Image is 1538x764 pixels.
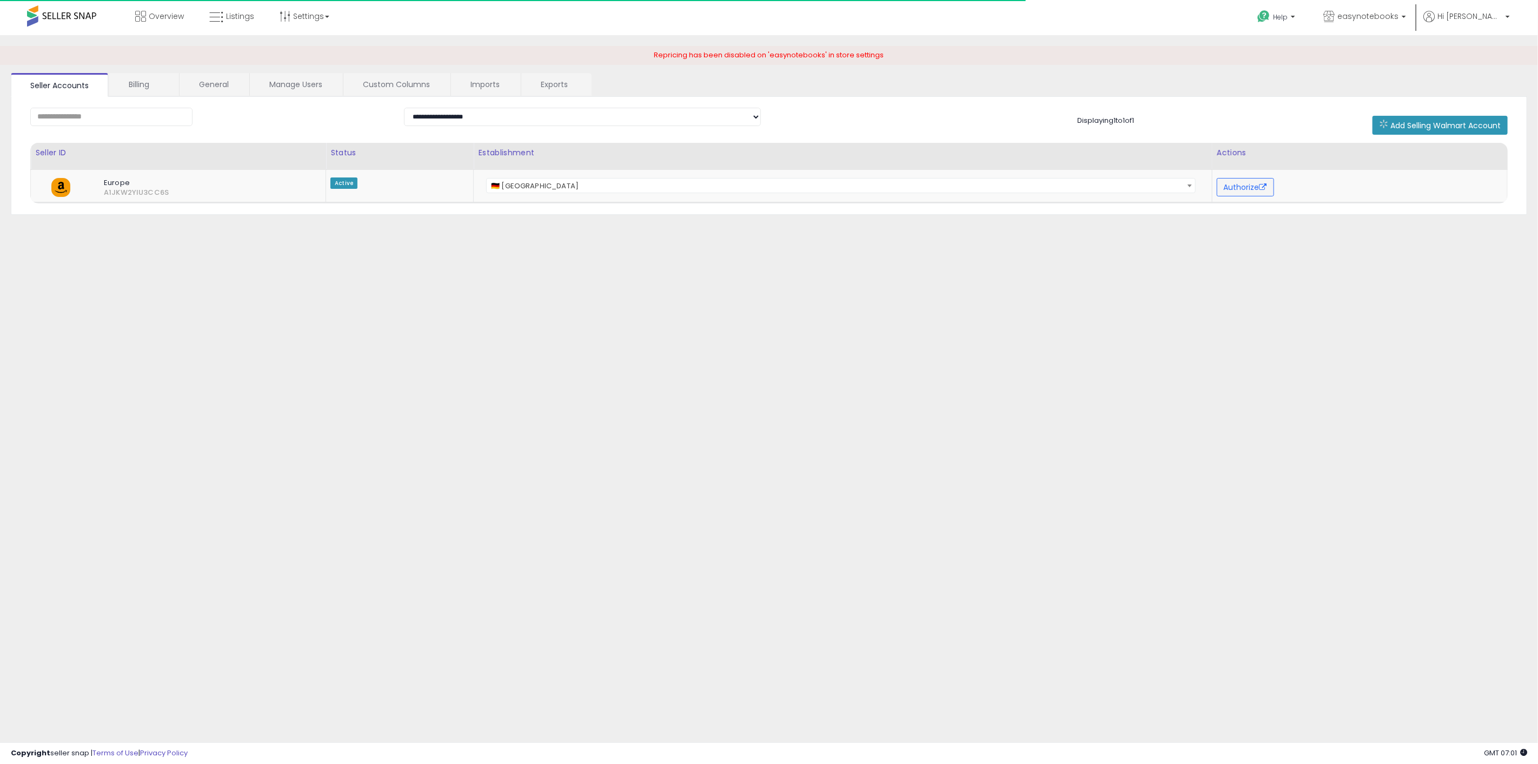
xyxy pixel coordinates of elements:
span: Europe [96,178,301,188]
img: amazon.png [51,178,70,197]
i: Get Help [1257,10,1270,23]
span: Add Selling Walmart Account [1390,120,1501,131]
a: Exports [521,73,591,96]
span: Repricing has been disabled on 'easynotebooks' in store settings [654,50,884,60]
span: Help [1273,12,1288,22]
a: General [180,73,248,96]
span: Listings [226,11,254,22]
a: Imports [451,73,520,96]
div: Establishment [478,147,1208,159]
button: Add Selling Walmart Account [1373,116,1508,135]
div: Seller ID [35,147,321,159]
span: 🇩🇪 Germany [486,178,1196,193]
span: Overview [149,11,184,22]
a: Hi [PERSON_NAME] [1423,11,1510,35]
a: Manage Users [250,73,342,96]
span: easynotebooks [1337,11,1398,22]
span: 🇩🇪 Germany [487,179,1195,194]
span: Active [330,177,357,189]
div: Actions [1217,147,1503,159]
span: Hi [PERSON_NAME] [1437,11,1502,22]
div: Status [330,147,469,159]
span: A1JKW2YIU3CC6S [96,188,130,197]
span: Displaying 1 to 1 of 1 [1078,115,1135,126]
a: Custom Columns [343,73,449,96]
a: Help [1249,2,1306,35]
a: Seller Accounts [11,73,108,97]
a: Billing [109,73,178,96]
button: Authorize [1217,178,1274,196]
